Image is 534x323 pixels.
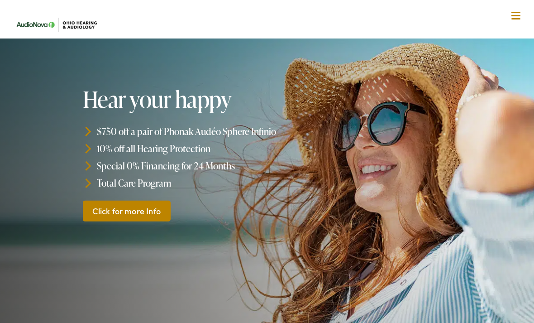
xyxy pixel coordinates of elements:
li: $750 off a pair of Phonak Audéo Sphere Infinio [83,123,350,140]
li: Special 0% Financing for 24 Months [83,157,350,174]
a: Click for more Info [83,200,171,222]
a: What We Offer [18,36,524,64]
h1: Hear your happy [83,87,350,111]
li: Total Care Program [83,174,350,191]
li: 10% off all Hearing Protection [83,140,350,157]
